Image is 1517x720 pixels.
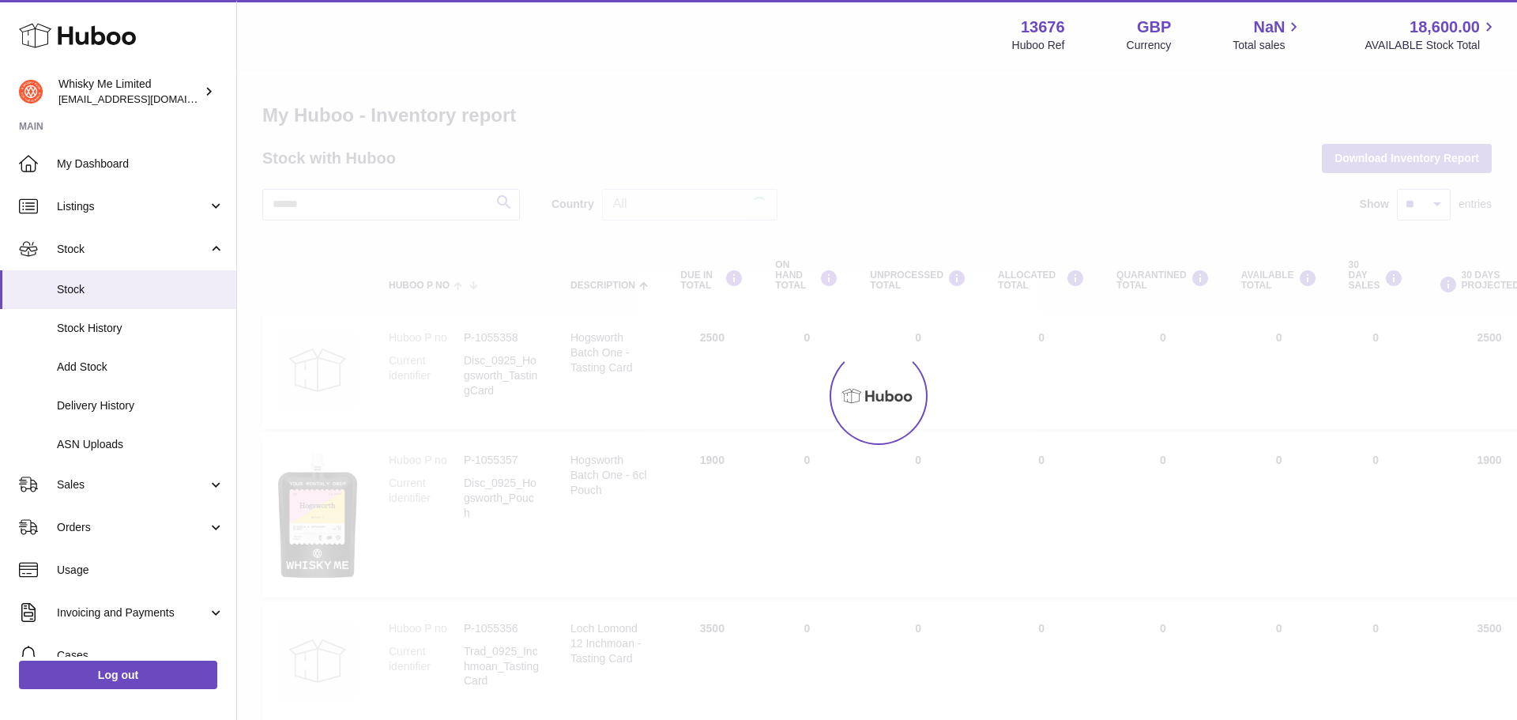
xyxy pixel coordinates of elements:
[57,563,224,578] span: Usage
[1127,38,1172,53] div: Currency
[58,92,232,105] span: [EMAIL_ADDRESS][DOMAIN_NAME]
[58,77,201,107] div: Whisky Me Limited
[57,520,208,535] span: Orders
[57,437,224,452] span: ASN Uploads
[57,156,224,172] span: My Dashboard
[57,321,224,336] span: Stock History
[1410,17,1480,38] span: 18,600.00
[57,282,224,297] span: Stock
[57,398,224,413] span: Delivery History
[57,360,224,375] span: Add Stock
[57,648,224,663] span: Cases
[1365,17,1498,53] a: 18,600.00 AVAILABLE Stock Total
[1365,38,1498,53] span: AVAILABLE Stock Total
[57,477,208,492] span: Sales
[1021,17,1065,38] strong: 13676
[1012,38,1065,53] div: Huboo Ref
[1233,38,1303,53] span: Total sales
[1253,17,1285,38] span: NaN
[1233,17,1303,53] a: NaN Total sales
[57,199,208,214] span: Listings
[1137,17,1171,38] strong: GBP
[57,242,208,257] span: Stock
[57,605,208,620] span: Invoicing and Payments
[19,80,43,104] img: orders@whiskyshop.com
[19,661,217,689] a: Log out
